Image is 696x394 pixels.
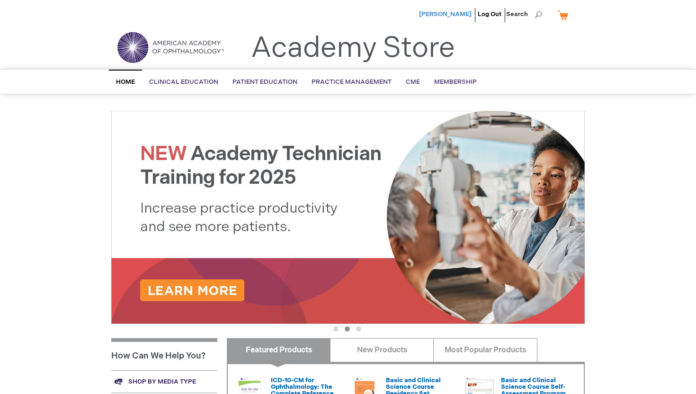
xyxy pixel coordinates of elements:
[345,326,350,331] button: 2 of 3
[356,326,361,331] button: 3 of 3
[251,31,455,65] a: Academy Store
[478,10,501,18] a: Log Out
[116,78,135,86] span: Home
[312,78,392,86] span: Practice Management
[406,78,420,86] span: CME
[434,78,477,86] span: Membership
[333,326,339,331] button: 1 of 3
[506,5,542,24] span: Search
[149,78,218,86] span: Clinical Education
[330,338,434,362] a: New Products
[419,10,472,18] a: [PERSON_NAME]
[111,338,217,370] h1: How Can We Help You?
[227,338,330,362] a: Featured Products
[232,78,297,86] span: Patient Education
[111,370,217,393] a: Shop by media type
[433,338,537,362] a: Most Popular Products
